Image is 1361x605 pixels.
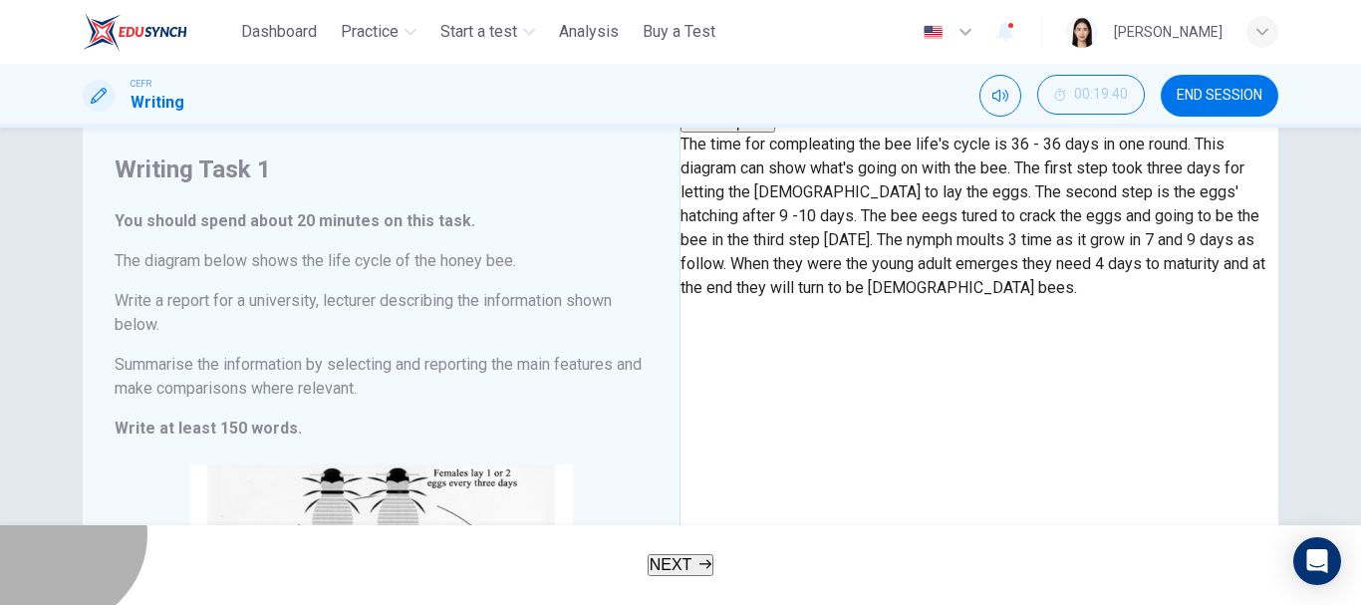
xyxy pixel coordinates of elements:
[921,25,946,40] img: en
[1037,75,1145,115] button: 00:19:40
[131,77,151,91] span: CEFR
[432,14,543,50] button: Start a test
[635,14,723,50] button: Buy a Test
[233,14,325,50] button: Dashboard
[440,20,517,44] span: Start a test
[1293,537,1341,585] div: Open Intercom Messenger
[650,556,692,573] span: NEXT
[241,20,317,44] span: Dashboard
[551,14,627,50] button: Analysis
[333,14,424,50] button: Practice
[131,91,184,115] h1: Writing
[1161,75,1278,117] button: END SESSION
[643,20,715,44] span: Buy a Test
[1074,87,1128,103] span: 00:19:40
[115,209,648,233] h6: You should spend about 20 minutes on this task.
[1037,75,1145,117] div: Hide
[1114,20,1223,44] div: [PERSON_NAME]
[115,249,648,273] h6: The diagram below shows the life cycle of the honey bee.
[115,419,302,438] strong: Write at least 150 words.
[680,133,1278,300] p: The time for compleating the bee life's cycle is 36 - 36 days in one round. This diagram can show...
[1066,16,1098,48] img: Profile picture
[979,75,1021,117] div: Mute
[559,20,619,44] span: Analysis
[115,353,648,401] h6: Summarise the information by selecting and reporting the main features and make comparisons where...
[115,289,648,337] h6: Write a report for a university, lecturer describing the information shown below.
[341,20,399,44] span: Practice
[115,153,648,185] h4: Writing Task 1
[1177,88,1262,104] span: END SESSION
[648,554,714,576] button: NEXT
[83,12,187,52] img: ELTC logo
[83,12,233,52] a: ELTC logo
